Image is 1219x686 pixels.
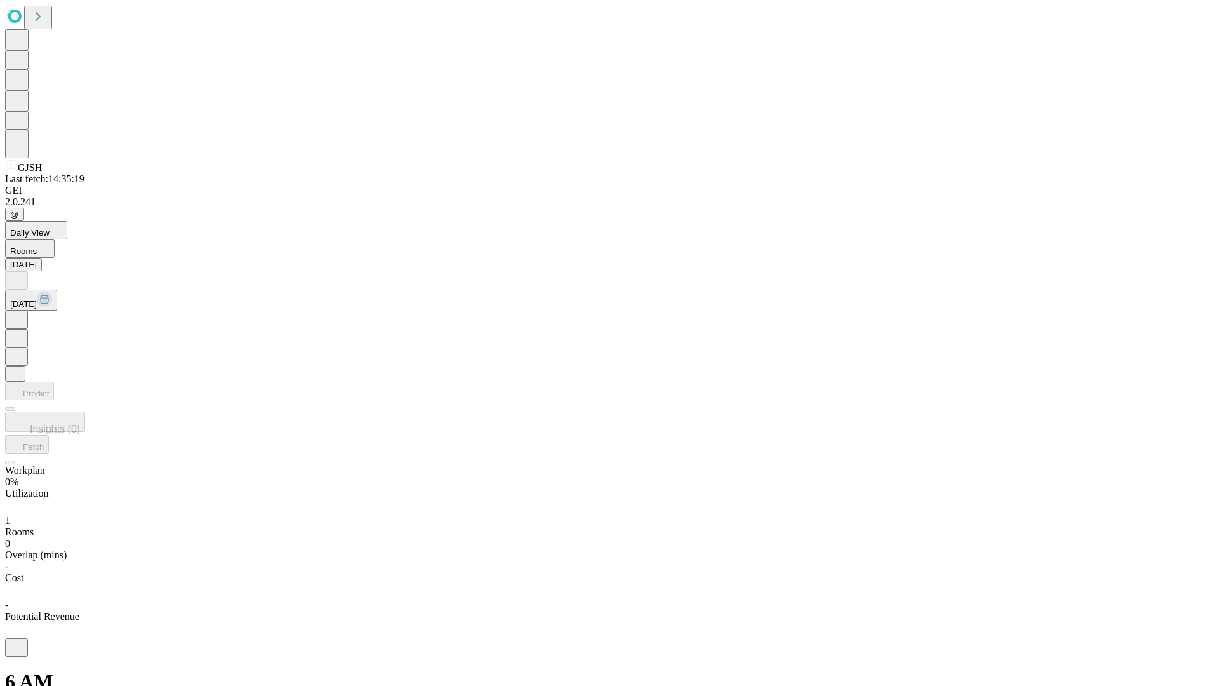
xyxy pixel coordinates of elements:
span: Rooms [10,246,37,256]
span: Overlap (mins) [5,549,67,560]
button: Fetch [5,435,49,454]
button: Predict [5,382,54,400]
span: Potential Revenue [5,611,79,622]
button: Rooms [5,239,55,258]
button: @ [5,208,24,221]
span: Insights (0) [30,424,80,434]
span: - [5,600,8,610]
span: 0% [5,476,18,487]
div: GEI [5,185,1214,196]
button: Daily View [5,221,67,239]
span: [DATE] [10,299,37,309]
span: Utilization [5,488,48,499]
span: 1 [5,515,10,526]
button: Insights (0) [5,412,85,432]
span: Cost [5,572,23,583]
button: [DATE] [5,290,57,311]
button: [DATE] [5,258,42,271]
span: - [5,561,8,572]
span: Rooms [5,527,34,537]
span: Daily View [10,228,50,238]
div: 2.0.241 [5,196,1214,208]
span: Workplan [5,465,45,476]
span: 0 [5,538,10,549]
span: @ [10,210,19,219]
span: GJSH [18,162,42,173]
span: Last fetch: 14:35:19 [5,173,84,184]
